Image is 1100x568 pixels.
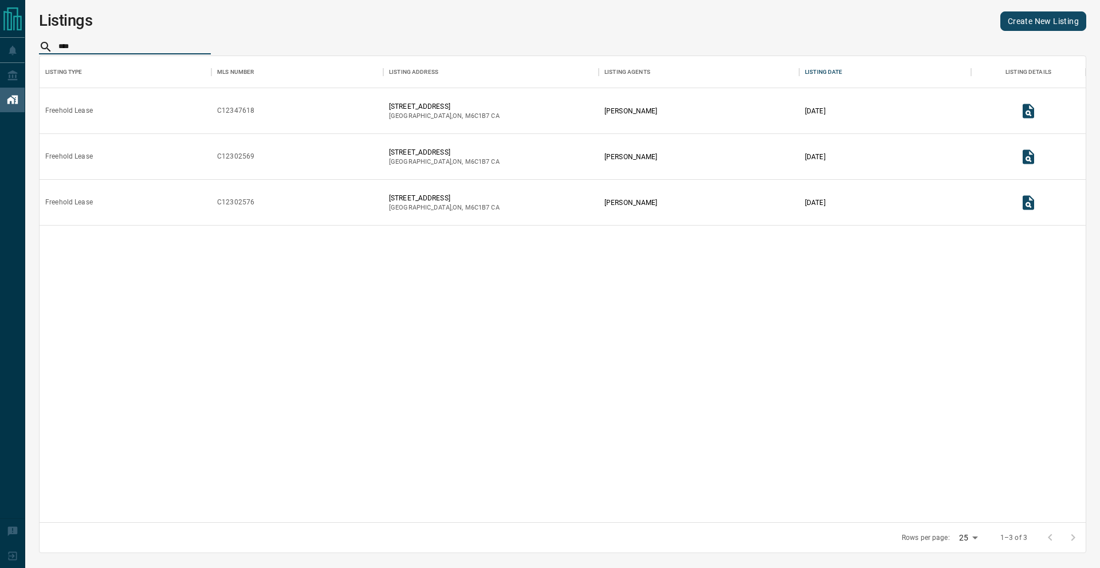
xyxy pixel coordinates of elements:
[389,101,500,112] p: [STREET_ADDRESS]
[389,147,500,157] p: [STREET_ADDRESS]
[465,112,490,120] span: m6c1b7
[465,158,490,165] span: m6c1b7
[465,204,490,211] span: m6c1b7
[1017,145,1040,168] button: View Listing Details
[1017,191,1040,214] button: View Listing Details
[45,198,93,207] div: Freehold Lease
[389,112,500,121] p: [GEOGRAPHIC_DATA] , ON , CA
[1000,11,1086,31] a: Create New Listing
[805,56,843,88] div: Listing Date
[45,106,93,116] div: Freehold Lease
[211,56,383,88] div: MLS Number
[1017,100,1040,123] button: View Listing Details
[39,11,93,30] h1: Listings
[954,530,982,546] div: 25
[389,157,500,167] p: [GEOGRAPHIC_DATA] , ON , CA
[805,106,826,116] p: [DATE]
[217,198,254,207] div: C12302576
[217,152,254,161] div: C12302569
[799,56,971,88] div: Listing Date
[902,533,950,543] p: Rows per page:
[389,56,438,88] div: Listing Address
[971,56,1086,88] div: Listing Details
[45,56,82,88] div: Listing Type
[604,152,657,162] p: [PERSON_NAME]
[40,56,211,88] div: Listing Type
[217,56,254,88] div: MLS Number
[1005,56,1051,88] div: Listing Details
[604,56,650,88] div: Listing Agents
[45,152,93,161] div: Freehold Lease
[599,56,799,88] div: Listing Agents
[604,198,657,208] p: [PERSON_NAME]
[805,152,826,162] p: [DATE]
[389,193,500,203] p: [STREET_ADDRESS]
[383,56,599,88] div: Listing Address
[217,106,254,116] div: C12347618
[805,198,826,208] p: [DATE]
[389,203,500,212] p: [GEOGRAPHIC_DATA] , ON , CA
[1000,533,1027,543] p: 1–3 of 3
[604,106,657,116] p: [PERSON_NAME]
